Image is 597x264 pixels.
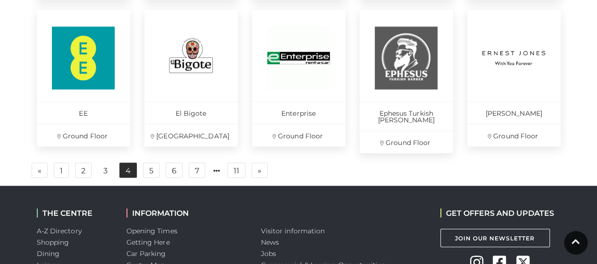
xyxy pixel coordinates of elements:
[144,124,238,146] p: [GEOGRAPHIC_DATA]
[227,162,245,178] a: 11
[75,162,92,178] a: 2
[126,208,247,217] h2: INFORMATION
[252,124,345,146] p: Ground Floor
[252,101,345,124] p: Enterprise
[440,229,550,247] a: Join Our Newsletter
[38,167,42,173] span: «
[37,226,82,235] a: A-Z Directory
[467,9,561,146] a: [PERSON_NAME] Ground Floor
[440,208,554,217] h2: GET OFFERS AND UPDATES
[54,162,69,178] a: 1
[360,101,453,130] p: Ephesus Turkish [PERSON_NAME]
[261,226,325,235] a: Visitor information
[37,101,130,124] p: EE
[37,9,130,146] a: EE Ground Floor
[189,162,205,178] a: 7
[144,101,238,124] p: El Bigote
[98,163,113,178] a: 3
[360,130,453,153] p: Ground Floor
[37,249,60,257] a: Dining
[252,9,345,146] a: Enterprise Ground Floor
[467,124,561,146] p: Ground Floor
[360,9,453,153] a: Ephesus Turkish [PERSON_NAME] Ground Floor
[143,162,160,178] a: 5
[252,162,268,178] a: Next
[126,238,170,246] a: Getting Here
[258,167,261,173] span: »
[37,208,112,217] h2: THE CENTRE
[119,162,137,178] a: 4
[126,226,177,235] a: Opening Times
[261,238,279,246] a: News
[37,238,69,246] a: Shopping
[37,124,130,146] p: Ground Floor
[166,162,183,178] a: 6
[144,9,238,146] a: El Bigote [GEOGRAPHIC_DATA]
[467,101,561,124] p: [PERSON_NAME]
[126,249,166,257] a: Car Parking
[32,162,48,178] a: Previous
[261,249,276,257] a: Jobs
